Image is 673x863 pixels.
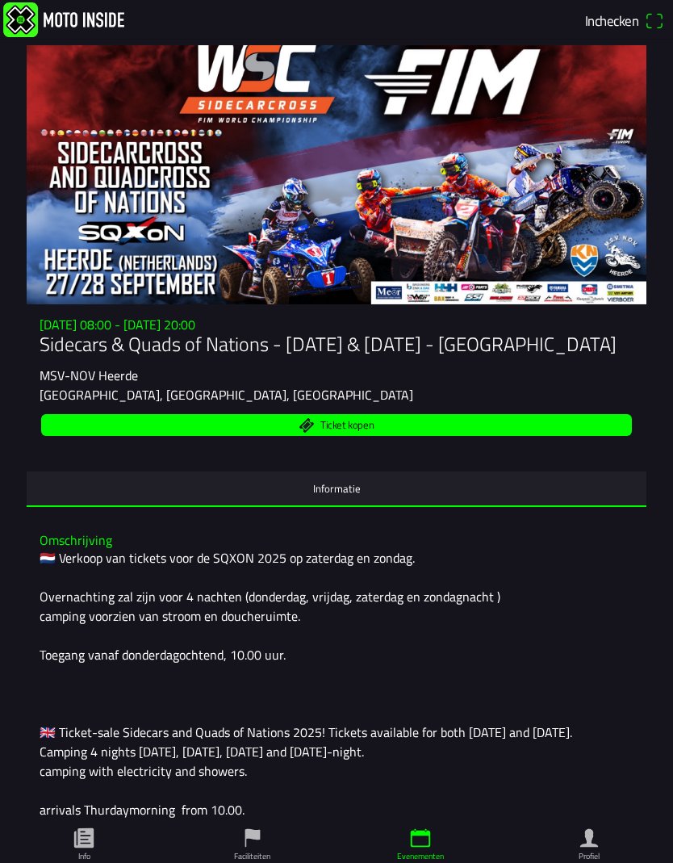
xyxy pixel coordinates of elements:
ion-icon: person [577,826,601,850]
ion-label: Profiel [579,850,600,862]
ion-label: Evenementen [397,850,444,862]
ion-label: Info [78,850,90,862]
span: Ticket kopen [320,420,374,430]
div: 🇳🇱 Verkoop van tickets voor de SQXON 2025 op zaterdag en zondag. Overnachting zal zijn voor 4 nac... [40,548,633,819]
ion-icon: flag [240,826,265,850]
ion-label: Informatie [313,480,361,497]
h3: Omschrijving [40,533,633,548]
ion-label: Faciliteiten [234,850,270,862]
h1: Sidecars & Quads of Nations - [DATE] & [DATE] - [GEOGRAPHIC_DATA] [40,333,633,356]
a: Incheckenqr scanner [579,6,670,34]
ion-text: [GEOGRAPHIC_DATA], [GEOGRAPHIC_DATA], [GEOGRAPHIC_DATA] [40,385,413,404]
ion-text: MSV-NOV Heerde [40,366,138,385]
ion-icon: calendar [408,826,433,850]
span: Inchecken [585,10,638,31]
ion-icon: paper [72,826,96,850]
h3: [DATE] 08:00 - [DATE] 20:00 [40,317,633,333]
